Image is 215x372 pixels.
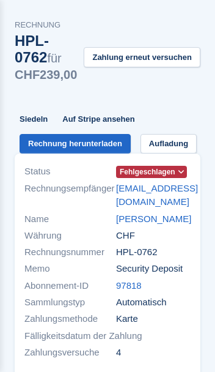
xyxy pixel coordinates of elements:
a: [EMAIL_ADDRESS][DOMAIN_NAME] [116,182,198,209]
a: 97818 [116,279,142,293]
span: Sammlungstyp [24,296,116,310]
button: Zahlung erneut versuchen [84,47,200,67]
span: Zahlungsversuche [24,346,116,360]
a: Auf Stripe ansehen [57,109,139,129]
a: Siedeln [15,109,53,129]
span: Name [24,212,116,226]
span: Fehlgeschlagen [120,166,175,177]
span: für [47,51,61,65]
div: HPL-0762 [15,32,79,82]
span: Zahlungsmethode [24,312,116,326]
span: Abonnement-ID [24,279,116,293]
span: Währung [24,229,116,243]
span: Memo [24,262,116,276]
a: [PERSON_NAME] [116,212,191,226]
span: CHF [116,229,135,243]
span: Security Deposit [116,262,183,276]
span: Karte [116,312,138,326]
span: Rechnungsnummer [24,245,116,259]
span: Fälligkeitsdatum der Zahlung [24,329,142,343]
span: HPL-0762 [116,245,158,259]
span: 4 [116,346,121,360]
a: Fehlgeschlagen [116,165,187,179]
a: Rechnung herunterladen [20,134,131,154]
span: CHF239,00 [15,68,77,81]
a: Aufladung [140,134,197,154]
span: Automatisch [116,296,167,310]
span: Rechnungsempfänger [24,182,116,209]
span: Status [24,165,116,179]
span: Rechnung [15,19,200,31]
